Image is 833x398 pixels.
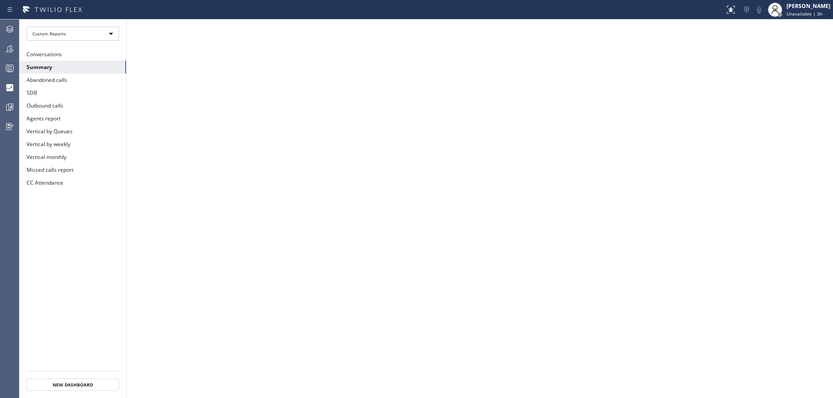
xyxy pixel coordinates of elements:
div: [PERSON_NAME] [787,2,830,10]
button: Abandoned calls [19,73,126,86]
button: Agents report [19,112,126,125]
button: Summary [19,61,126,73]
button: Missed calls report [19,163,126,176]
button: New Dashboard [27,379,119,391]
button: Vertical by weekly [19,138,126,151]
div: Custom Reports [27,27,119,41]
button: Conversations [19,48,126,61]
button: Vertical monthly [19,151,126,163]
span: Unavailable | 3h [787,11,822,17]
button: SDB [19,86,126,99]
button: Outbound calls [19,99,126,112]
button: CC Attendance [19,176,126,189]
iframe: dashboard_b794bedd1109 [127,19,833,398]
button: Mute [753,4,765,16]
button: Vertical by Queues [19,125,126,138]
